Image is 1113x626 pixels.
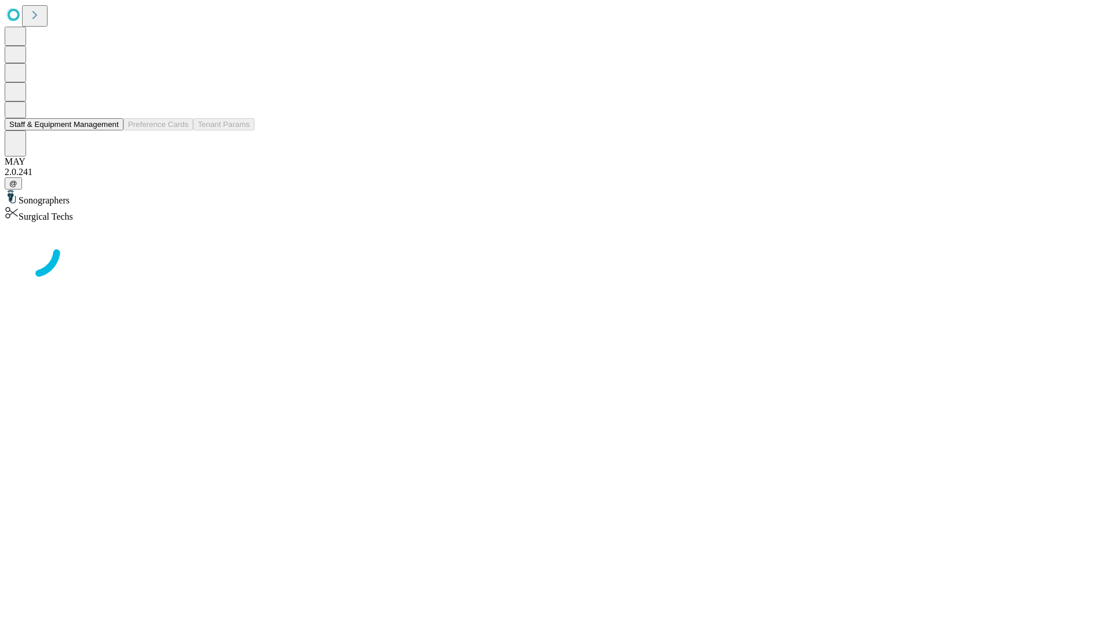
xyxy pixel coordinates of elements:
[5,190,1108,206] div: Sonographers
[193,118,254,130] button: Tenant Params
[5,177,22,190] button: @
[5,167,1108,177] div: 2.0.241
[9,179,17,188] span: @
[5,206,1108,222] div: Surgical Techs
[5,118,123,130] button: Staff & Equipment Management
[123,118,193,130] button: Preference Cards
[5,156,1108,167] div: MAY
